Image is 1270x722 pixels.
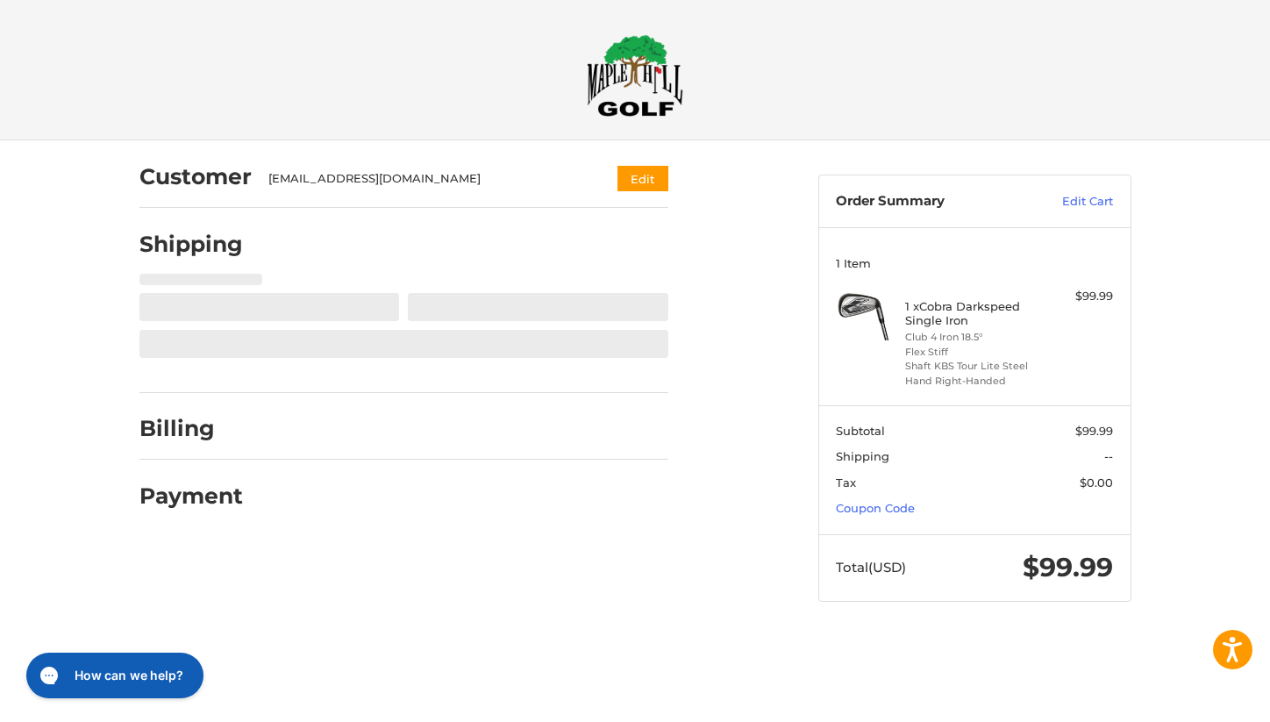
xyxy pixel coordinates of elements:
a: Coupon Code [836,501,915,515]
li: Shaft KBS Tour Lite Steel [905,359,1039,374]
h3: Order Summary [836,193,1024,211]
span: Subtotal [836,424,885,438]
div: [EMAIL_ADDRESS][DOMAIN_NAME] [268,170,583,188]
li: Club 4 Iron 18.5° [905,330,1039,345]
span: $0.00 [1080,475,1113,490]
span: -- [1104,449,1113,463]
img: Maple Hill Golf [587,34,683,117]
h2: Shipping [139,231,243,258]
h4: 1 x Cobra Darkspeed Single Iron [905,299,1039,328]
span: $99.99 [1075,424,1113,438]
li: Flex Stiff [905,345,1039,360]
h3: 1 Item [836,256,1113,270]
span: Shipping [836,449,889,463]
h2: Payment [139,483,243,510]
h2: Billing [139,415,242,442]
li: Hand Right-Handed [905,374,1039,389]
a: Edit Cart [1024,193,1113,211]
div: $99.99 [1044,288,1113,305]
h2: Customer [139,163,252,190]
button: Edit [617,166,668,191]
span: Total (USD) [836,559,906,575]
span: Tax [836,475,856,490]
span: $99.99 [1023,551,1113,583]
iframe: Gorgias live chat messenger [18,647,209,704]
iframe: Google Customer Reviews [1125,675,1270,722]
